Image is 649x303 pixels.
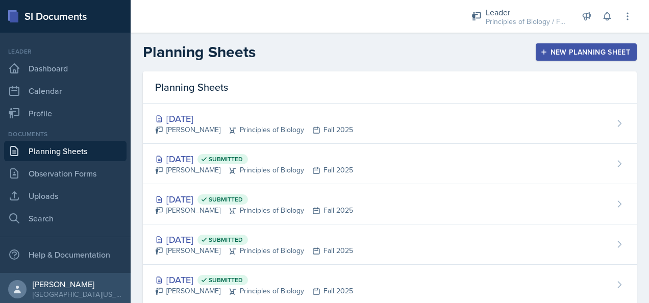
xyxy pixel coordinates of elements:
[155,273,353,287] div: [DATE]
[33,289,122,299] div: [GEOGRAPHIC_DATA][US_STATE]
[155,286,353,296] div: [PERSON_NAME] Principles of Biology Fall 2025
[4,244,127,265] div: Help & Documentation
[209,236,243,244] span: Submitted
[33,279,122,289] div: [PERSON_NAME]
[209,195,243,204] span: Submitted
[143,71,637,104] div: Planning Sheets
[209,155,243,163] span: Submitted
[542,48,630,56] div: New Planning Sheet
[143,184,637,224] a: [DATE] Submitted [PERSON_NAME]Principles of BiologyFall 2025
[486,6,567,18] div: Leader
[4,130,127,139] div: Documents
[155,245,353,256] div: [PERSON_NAME] Principles of Biology Fall 2025
[4,103,127,123] a: Profile
[143,144,637,184] a: [DATE] Submitted [PERSON_NAME]Principles of BiologyFall 2025
[155,112,353,125] div: [DATE]
[4,208,127,229] a: Search
[209,276,243,284] span: Submitted
[4,163,127,184] a: Observation Forms
[155,165,353,175] div: [PERSON_NAME] Principles of Biology Fall 2025
[4,81,127,101] a: Calendar
[143,43,256,61] h2: Planning Sheets
[4,58,127,79] a: Dashboard
[143,104,637,144] a: [DATE] [PERSON_NAME]Principles of BiologyFall 2025
[536,43,637,61] button: New Planning Sheet
[4,141,127,161] a: Planning Sheets
[155,124,353,135] div: [PERSON_NAME] Principles of Biology Fall 2025
[155,205,353,216] div: [PERSON_NAME] Principles of Biology Fall 2025
[4,186,127,206] a: Uploads
[155,192,353,206] div: [DATE]
[143,224,637,265] a: [DATE] Submitted [PERSON_NAME]Principles of BiologyFall 2025
[4,47,127,56] div: Leader
[486,16,567,27] div: Principles of Biology / Fall 2025
[155,152,353,166] div: [DATE]
[155,233,353,246] div: [DATE]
